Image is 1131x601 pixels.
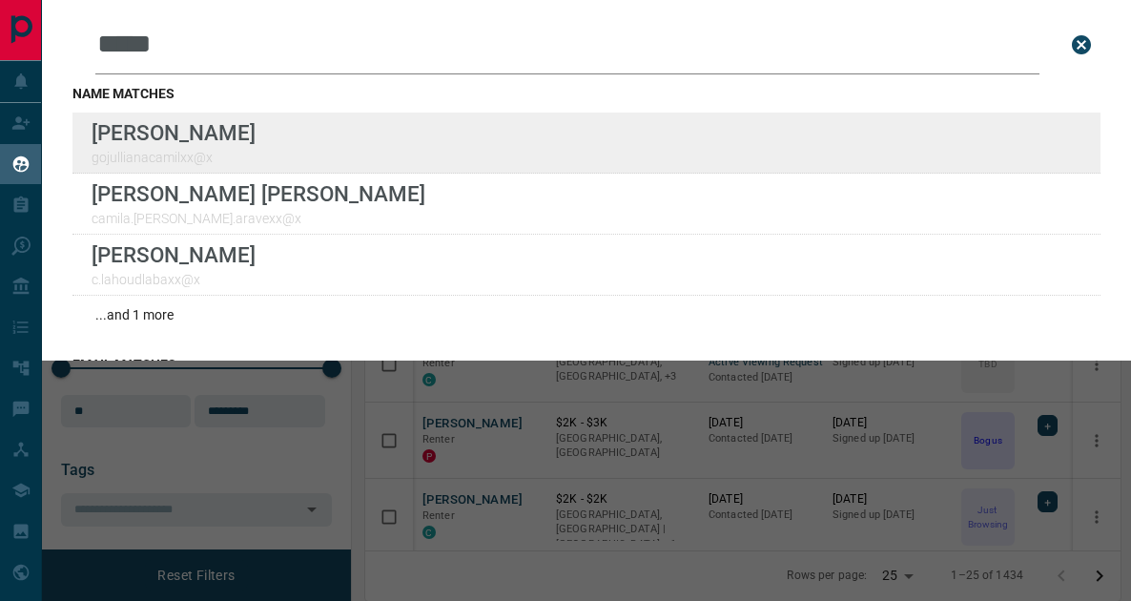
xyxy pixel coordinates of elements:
[1062,26,1100,64] button: close search bar
[92,242,256,267] p: [PERSON_NAME]
[92,211,425,226] p: camila.[PERSON_NAME].aravexx@x
[92,150,256,165] p: gojullianacamilxx@x
[92,181,425,206] p: [PERSON_NAME] [PERSON_NAME]
[92,272,256,287] p: c.lahoudlabaxx@x
[72,357,1100,372] h3: email matches
[72,296,1100,334] div: ...and 1 more
[72,86,1100,101] h3: name matches
[92,120,256,145] p: [PERSON_NAME]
